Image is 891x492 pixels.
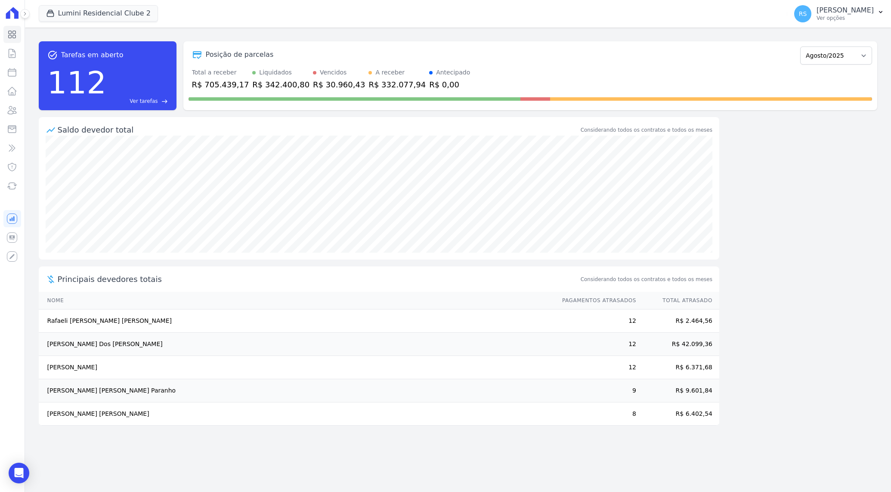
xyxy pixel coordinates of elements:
[554,333,637,356] td: 12
[192,68,249,77] div: Total a receber
[259,68,292,77] div: Liquidados
[39,402,554,426] td: [PERSON_NAME] [PERSON_NAME]
[436,68,470,77] div: Antecipado
[554,402,637,426] td: 8
[581,126,712,134] div: Considerando todos os contratos e todos os meses
[637,356,719,379] td: R$ 6.371,68
[58,273,579,285] span: Principais devedores totais
[110,97,168,105] a: Ver tarefas east
[637,292,719,309] th: Total Atrasado
[320,68,346,77] div: Vencidos
[637,379,719,402] td: R$ 9.601,84
[9,463,29,483] div: Open Intercom Messenger
[799,11,807,17] span: RS
[817,6,874,15] p: [PERSON_NAME]
[554,292,637,309] th: Pagamentos Atrasados
[39,5,158,22] button: Lumini Residencial Clube 2
[375,68,405,77] div: A receber
[637,333,719,356] td: R$ 42.099,36
[206,50,274,60] div: Posição de parcelas
[130,97,158,105] span: Ver tarefas
[39,356,554,379] td: [PERSON_NAME]
[47,60,106,105] div: 112
[368,79,426,90] div: R$ 332.077,94
[192,79,249,90] div: R$ 705.439,17
[637,402,719,426] td: R$ 6.402,54
[637,309,719,333] td: R$ 2.464,56
[581,275,712,283] span: Considerando todos os contratos e todos os meses
[554,379,637,402] td: 9
[58,124,579,136] div: Saldo devedor total
[554,309,637,333] td: 12
[252,79,309,90] div: R$ 342.400,80
[39,379,554,402] td: [PERSON_NAME] [PERSON_NAME] Paranho
[554,356,637,379] td: 12
[429,79,470,90] div: R$ 0,00
[39,292,554,309] th: Nome
[313,79,365,90] div: R$ 30.960,43
[787,2,891,26] button: RS [PERSON_NAME] Ver opções
[817,15,874,22] p: Ver opções
[61,50,124,60] span: Tarefas em aberto
[47,50,58,60] span: task_alt
[39,309,554,333] td: Rafaeli [PERSON_NAME] [PERSON_NAME]
[39,333,554,356] td: [PERSON_NAME] Dos [PERSON_NAME]
[161,98,168,105] span: east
